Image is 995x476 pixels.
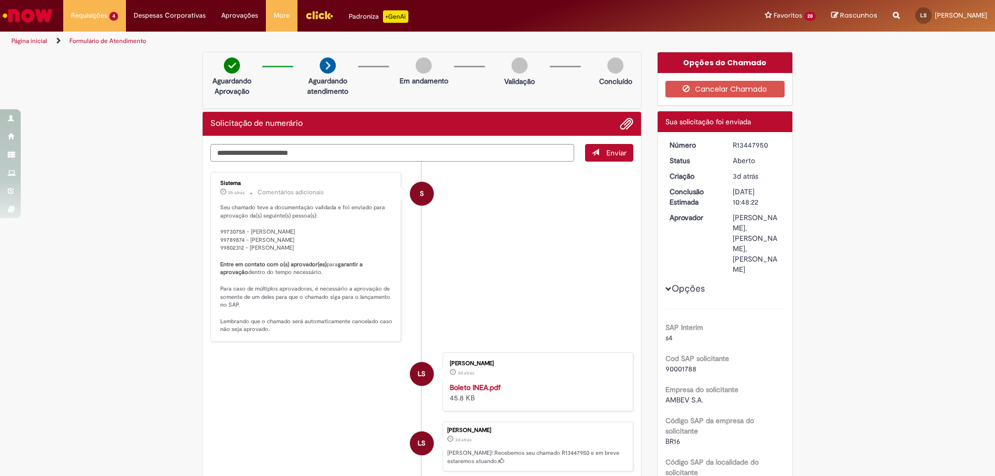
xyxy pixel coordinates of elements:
p: +GenAi [383,10,408,23]
span: Rascunhos [840,10,877,20]
dt: Número [662,140,726,150]
img: img-circle-grey.png [416,57,432,74]
time: 26/08/2025 11:48:18 [733,171,758,181]
dt: Criação [662,171,726,181]
span: LS [418,362,425,386]
dt: Status [662,155,726,166]
p: Concluído [599,76,632,86]
b: Cod SAP solicitante [665,354,729,363]
div: System [410,182,434,206]
span: LS [418,431,425,456]
img: arrow-next.png [320,57,336,74]
a: Página inicial [11,37,47,45]
div: Opções do Chamado [658,52,793,73]
div: 26/08/2025 11:48:18 [733,171,781,181]
span: 3d atrás [733,171,758,181]
p: Validação [504,76,535,86]
span: 5h atrás [228,190,245,196]
dt: Aprovador [662,212,726,223]
span: Requisições [71,10,107,21]
div: Lyvia Senna Teixeira Da Silva [410,362,434,386]
span: s4 [665,333,673,342]
div: [PERSON_NAME] [450,360,622,367]
span: More [274,10,290,21]
time: 26/08/2025 11:48:18 [455,437,472,443]
b: garantir a aprovação [220,261,364,277]
time: 26/08/2025 11:47:53 [458,370,474,376]
img: ServiceNow [1,5,54,26]
span: 3d atrás [455,437,472,443]
div: R13447950 [733,140,781,150]
span: BR16 [665,437,680,446]
img: img-circle-grey.png [511,57,528,74]
span: 4 [109,12,118,21]
small: Comentários adicionais [258,188,324,197]
div: [PERSON_NAME] [447,427,628,434]
div: [DATE] 10:48:22 [733,186,781,207]
button: Adicionar anexos [620,117,633,131]
b: Código SAP da empresa do solicitante [665,416,754,436]
div: [PERSON_NAME], [PERSON_NAME], [PERSON_NAME] [733,212,781,275]
a: Rascunhos [831,11,877,21]
span: Favoritos [774,10,802,21]
img: check-circle-green.png [224,57,240,74]
span: Aprovações [221,10,258,21]
p: Seu chamado teve a documentação validada e foi enviado para aprovação da(s) seguinte(s) pessoa(s)... [220,204,393,334]
ul: Trilhas de página [8,32,656,51]
span: AMBEV S.A. [665,395,703,405]
span: 28 [804,12,816,21]
span: Sua solicitação foi enviada [665,117,751,126]
div: Sistema [220,180,393,186]
a: Boleto INEA.pdf [450,383,501,392]
img: img-circle-grey.png [607,57,623,74]
p: Aguardando atendimento [303,76,353,96]
h2: Solicitação de numerário Histórico de tíquete [210,119,303,128]
p: Em andamento [400,76,448,86]
div: 45.8 KB [450,382,622,403]
span: Enviar [606,148,627,157]
b: Empresa do solicitante [665,385,738,394]
span: Despesas Corporativas [134,10,206,21]
span: 3d atrás [458,370,474,376]
img: click_logo_yellow_360x200.png [305,7,333,23]
button: Cancelar Chamado [665,81,785,97]
div: Padroniza [349,10,408,23]
span: [PERSON_NAME] [935,11,987,20]
span: S [420,181,424,206]
button: Enviar [585,144,633,162]
span: 90001788 [665,364,696,373]
div: Aberto [733,155,781,166]
time: 28/08/2025 09:27:07 [228,190,245,196]
li: Lyvia Senna Teixeira Da Silva [210,422,633,471]
span: LS [920,12,927,19]
p: Aguardando Aprovação [207,76,257,96]
dt: Conclusão Estimada [662,186,726,207]
b: Entre em contato com o(s) aprovador(es) [220,261,326,268]
div: Lyvia Senna Teixeira Da Silva [410,431,434,455]
textarea: Digite sua mensagem aqui... [210,144,574,162]
p: [PERSON_NAME]! Recebemos seu chamado R13447950 e em breve estaremos atuando. [447,449,628,465]
a: Formulário de Atendimento [69,37,146,45]
b: SAP Interim [665,323,703,332]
